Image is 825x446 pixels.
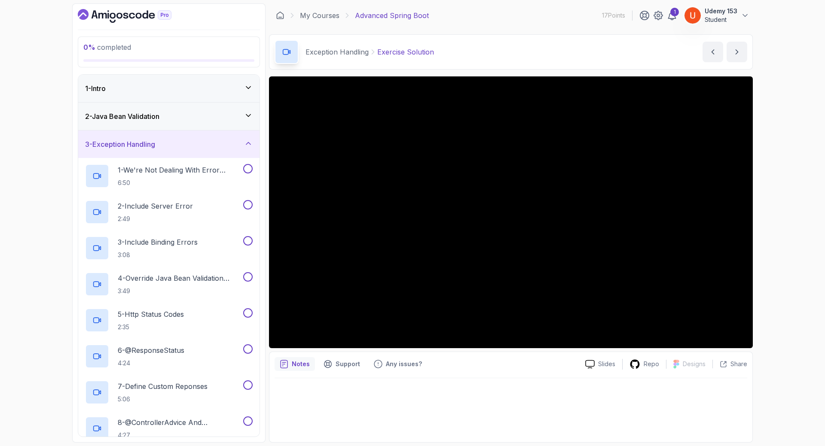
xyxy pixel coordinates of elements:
[705,15,737,24] p: Student
[292,360,310,368] p: Notes
[85,111,159,121] h3: 2 - Java Bean Validation
[83,43,131,52] span: completed
[318,357,365,371] button: Support button
[684,7,701,24] img: user profile image
[118,345,184,355] p: 6 - @ResponseStatus
[118,201,193,211] p: 2 - Include Server Error
[118,395,208,404] p: 5:06
[377,47,434,57] p: Exercise Solution
[712,360,747,368] button: Share
[276,11,284,20] a: Dashboard
[705,7,737,15] p: Udemy 153
[85,344,253,368] button: 6-@ResponseStatus4:24
[118,251,198,259] p: 3:08
[623,359,666,370] a: Repo
[336,360,360,368] p: Support
[118,165,241,175] p: 1 - We're Not Dealing With Error Properply
[118,417,241,428] p: 8 - @ControllerAdvice And @ExceptionHandler
[118,237,198,247] p: 3 - Include Binding Errors
[386,360,422,368] p: Any issues?
[275,357,315,371] button: notes button
[118,309,184,319] p: 5 - Http Status Codes
[683,360,706,368] p: Designs
[118,323,184,331] p: 2:35
[118,431,241,440] p: 4:27
[727,42,747,62] button: next content
[300,10,339,21] a: My Courses
[118,287,241,295] p: 3:49
[85,200,253,224] button: 2-Include Server Error2:49
[85,83,106,94] h3: 1 - Intro
[644,360,659,368] p: Repo
[78,130,260,158] button: 3-Exception Handling
[118,381,208,391] p: 7 - Define Custom Reponses
[85,416,253,440] button: 8-@ControllerAdvice And @ExceptionHandler4:27
[730,360,747,368] p: Share
[85,139,155,149] h3: 3 - Exception Handling
[85,308,253,332] button: 5-Http Status Codes2:35
[85,272,253,296] button: 4-Override Java Bean Validation Messages3:49
[369,357,427,371] button: Feedback button
[118,359,184,367] p: 4:24
[602,11,625,20] p: 17 Points
[670,8,679,16] div: 1
[703,42,723,62] button: previous content
[269,76,753,348] iframe: 13 - Exercise Solution
[78,75,260,102] button: 1-Intro
[684,7,749,24] button: user profile imageUdemy 153Student
[667,10,677,21] a: 1
[118,179,241,187] p: 6:50
[306,47,369,57] p: Exception Handling
[78,103,260,130] button: 2-Java Bean Validation
[83,43,95,52] span: 0 %
[78,9,191,23] a: Dashboard
[85,164,253,188] button: 1-We're Not Dealing With Error Properply6:50
[772,392,825,433] iframe: chat widget
[355,10,429,21] p: Advanced Spring Boot
[598,360,615,368] p: Slides
[85,380,253,404] button: 7-Define Custom Reponses5:06
[118,215,193,223] p: 2:49
[118,273,241,283] p: 4 - Override Java Bean Validation Messages
[578,360,622,369] a: Slides
[85,236,253,260] button: 3-Include Binding Errors3:08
